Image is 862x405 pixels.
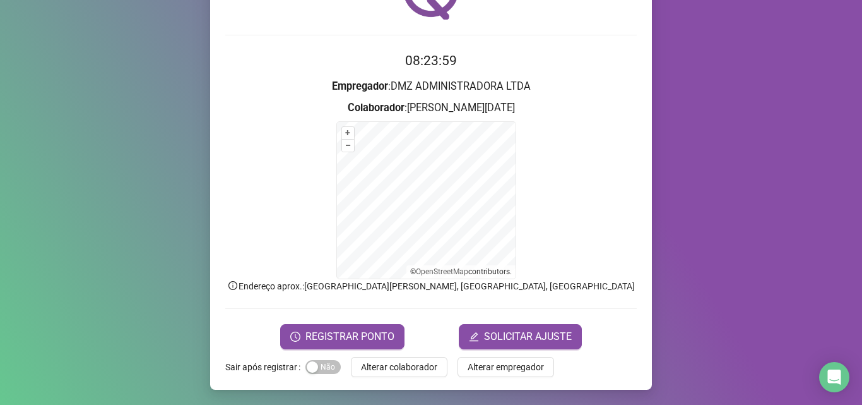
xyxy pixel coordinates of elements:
strong: Empregador [332,80,388,92]
button: Alterar empregador [458,357,554,377]
span: REGISTRAR PONTO [305,329,394,344]
button: editSOLICITAR AJUSTE [459,324,582,349]
span: clock-circle [290,332,300,342]
h3: : [PERSON_NAME][DATE] [225,100,637,116]
li: © contributors. [410,267,512,276]
button: Alterar colaborador [351,357,447,377]
span: Alterar empregador [468,360,544,374]
span: SOLICITAR AJUSTE [484,329,572,344]
p: Endereço aprox. : [GEOGRAPHIC_DATA][PERSON_NAME], [GEOGRAPHIC_DATA], [GEOGRAPHIC_DATA] [225,279,637,293]
div: Open Intercom Messenger [819,362,849,392]
a: OpenStreetMap [416,267,468,276]
span: Alterar colaborador [361,360,437,374]
span: info-circle [227,280,239,291]
button: – [342,140,354,152]
button: REGISTRAR PONTO [280,324,404,349]
h3: : DMZ ADMINISTRADORA LTDA [225,78,637,95]
label: Sair após registrar [225,357,305,377]
span: edit [469,332,479,342]
button: + [342,127,354,139]
strong: Colaborador [348,102,404,114]
time: 08:23:59 [405,53,457,68]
